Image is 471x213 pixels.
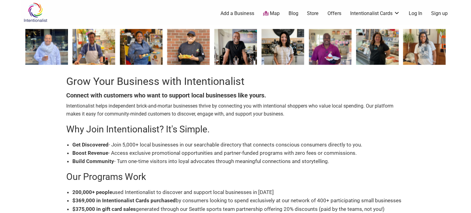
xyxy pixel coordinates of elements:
p: Intentionalist helps independent brick-and-mortar businesses thrive by connecting you with intent... [66,102,405,118]
li: by consumers looking to spend exclusively at our network of 400+ participating small businesses [72,196,405,205]
li: - Join 5,000+ local businesses in our searchable directory that connects conscious consumers dire... [72,141,405,149]
a: Offers [327,10,341,17]
h2: Why Join Intentionalist? It's Simple. [66,123,405,136]
a: Blog [289,10,298,17]
img: Intentionalist [21,2,50,22]
b: Get Discovered [72,142,109,148]
a: Log In [409,10,422,17]
b: Connect with customers who want to support local businesses like yours. [66,92,266,99]
b: Build Community [72,158,114,164]
li: - Turn one-time visitors into loyal advocates through meaningful connections and storytelling. [72,157,405,165]
li: - Access exclusive promotional opportunities and partner-funded programs with zero fees or commis... [72,149,405,157]
a: Store [307,10,319,17]
b: $375,000 in gift card sales [72,206,136,212]
a: Map [263,10,280,17]
a: Intentionalist Cards [350,10,400,17]
b: Boost Revenue [72,150,108,156]
b: 200,000+ people [72,189,112,195]
a: Sign up [431,10,448,17]
a: Add a Business [220,10,254,17]
h1: Grow Your Business with Intentionalist [66,74,405,89]
b: $369,000 in Intentionalist Cards purchased [72,197,176,203]
h2: Our Programs Work [66,170,405,183]
img: Welcome Banner [21,25,450,69]
li: used Intentionalist to discover and support local businesses in [DATE] [72,188,405,196]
